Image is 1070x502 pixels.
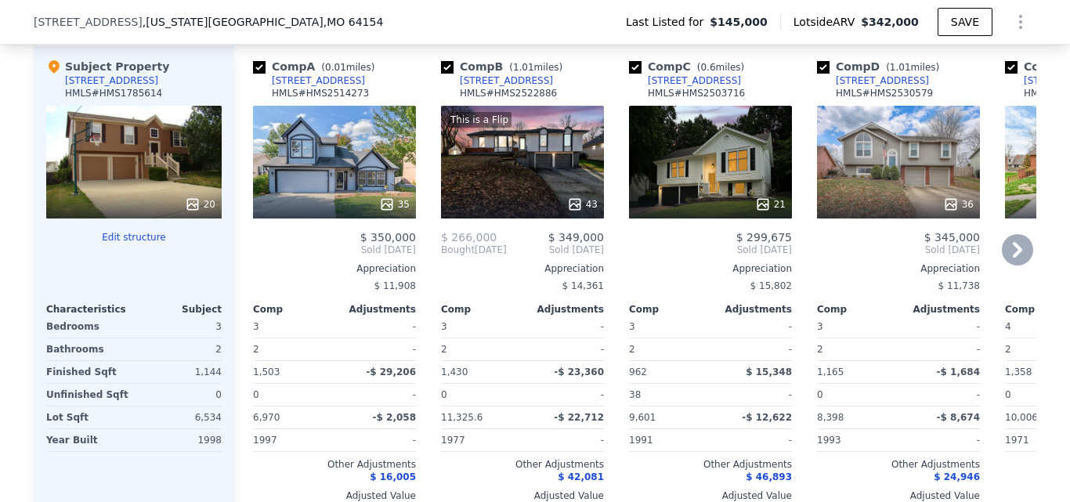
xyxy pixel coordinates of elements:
span: $ 14,361 [562,280,604,291]
span: 1,165 [817,367,844,377]
span: 962 [629,367,647,377]
span: 9,601 [629,412,656,423]
span: -$ 8,674 [937,412,980,423]
div: HMLS # HMS2522886 [460,87,557,99]
div: 36 [943,197,974,212]
div: - [902,316,980,338]
div: 2 [253,338,331,360]
span: 6,970 [253,412,280,423]
button: SAVE [938,8,992,36]
div: Unfinished Sqft [46,384,131,406]
div: Adjusted Value [629,489,792,502]
div: Other Adjustments [817,458,980,471]
span: ( miles) [503,62,569,73]
span: , [US_STATE][GEOGRAPHIC_DATA] [143,14,383,30]
div: 2 [441,338,519,360]
div: Comp [253,303,334,316]
div: 35 [379,197,410,212]
span: -$ 2,058 [373,412,416,423]
span: 0 [441,389,447,400]
div: 1993 [817,429,895,451]
span: $ 42,081 [558,471,604,482]
div: Other Adjustments [441,458,604,471]
span: 11,325.6 [441,412,483,423]
div: - [526,429,604,451]
span: ( miles) [880,62,945,73]
div: 43 [567,197,598,212]
div: 0 [137,384,222,406]
span: 0 [253,389,259,400]
div: - [714,384,792,406]
div: Bathrooms [46,338,131,360]
span: -$ 1,684 [937,367,980,377]
span: $ 11,738 [938,280,980,291]
div: Subject Property [46,59,169,74]
a: [STREET_ADDRESS] [253,74,365,87]
div: - [338,338,416,360]
span: 4 [1005,321,1011,332]
span: $ 11,908 [374,280,416,291]
span: 3 [441,321,447,332]
span: ( miles) [315,62,381,73]
span: 3 [253,321,259,332]
span: $ 345,000 [924,231,980,244]
div: 1977 [441,429,519,451]
div: 21 [755,197,786,212]
span: -$ 22,712 [554,412,604,423]
div: Adjusted Value [817,489,980,502]
span: $ 24,946 [934,471,980,482]
div: 2 [137,338,222,360]
div: 20 [185,197,215,212]
span: $ 266,000 [441,231,497,244]
a: [STREET_ADDRESS] [817,74,929,87]
div: Characteristics [46,303,134,316]
a: [STREET_ADDRESS] [441,74,553,87]
div: 3 [137,316,222,338]
a: [STREET_ADDRESS] [629,74,741,87]
div: Finished Sqft [46,361,131,383]
div: Adjustments [522,303,604,316]
span: 38 [629,389,641,400]
div: Appreciation [253,262,416,275]
span: , MO 64154 [324,16,384,28]
div: [STREET_ADDRESS] [65,74,158,87]
div: Bedrooms [46,316,131,338]
div: [STREET_ADDRESS] [460,74,553,87]
span: Sold [DATE] [629,244,792,256]
div: Appreciation [629,262,792,275]
div: - [902,384,980,406]
span: 1.01 [513,62,534,73]
div: [STREET_ADDRESS] [648,74,741,87]
span: 0.01 [325,62,346,73]
div: Comp [817,303,898,316]
span: 3 [629,321,635,332]
span: 0 [817,389,823,400]
span: Lotside ARV [793,14,861,30]
span: 1,503 [253,367,280,377]
span: Last Listed for [626,14,710,30]
div: - [338,429,416,451]
span: 1,430 [441,367,468,377]
span: 1,358 [1005,367,1032,377]
div: - [714,429,792,451]
button: Edit structure [46,231,222,244]
span: $ 46,893 [746,471,792,482]
span: Sold [DATE] [253,244,416,256]
div: Adjusted Value [441,489,604,502]
div: - [338,384,416,406]
div: [STREET_ADDRESS] [836,74,929,87]
span: $ 15,348 [746,367,792,377]
div: 2 [817,338,895,360]
div: HMLS # HMS1785614 [65,87,162,99]
div: - [526,338,604,360]
div: Adjustments [334,303,416,316]
span: $ 350,000 [360,231,416,244]
span: $ 16,005 [370,471,416,482]
div: 1,144 [137,361,222,383]
div: - [526,316,604,338]
span: Bought [441,244,475,256]
div: 1998 [137,429,222,451]
span: 10,006 [1005,412,1038,423]
span: $145,000 [710,14,768,30]
div: Comp D [817,59,945,74]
